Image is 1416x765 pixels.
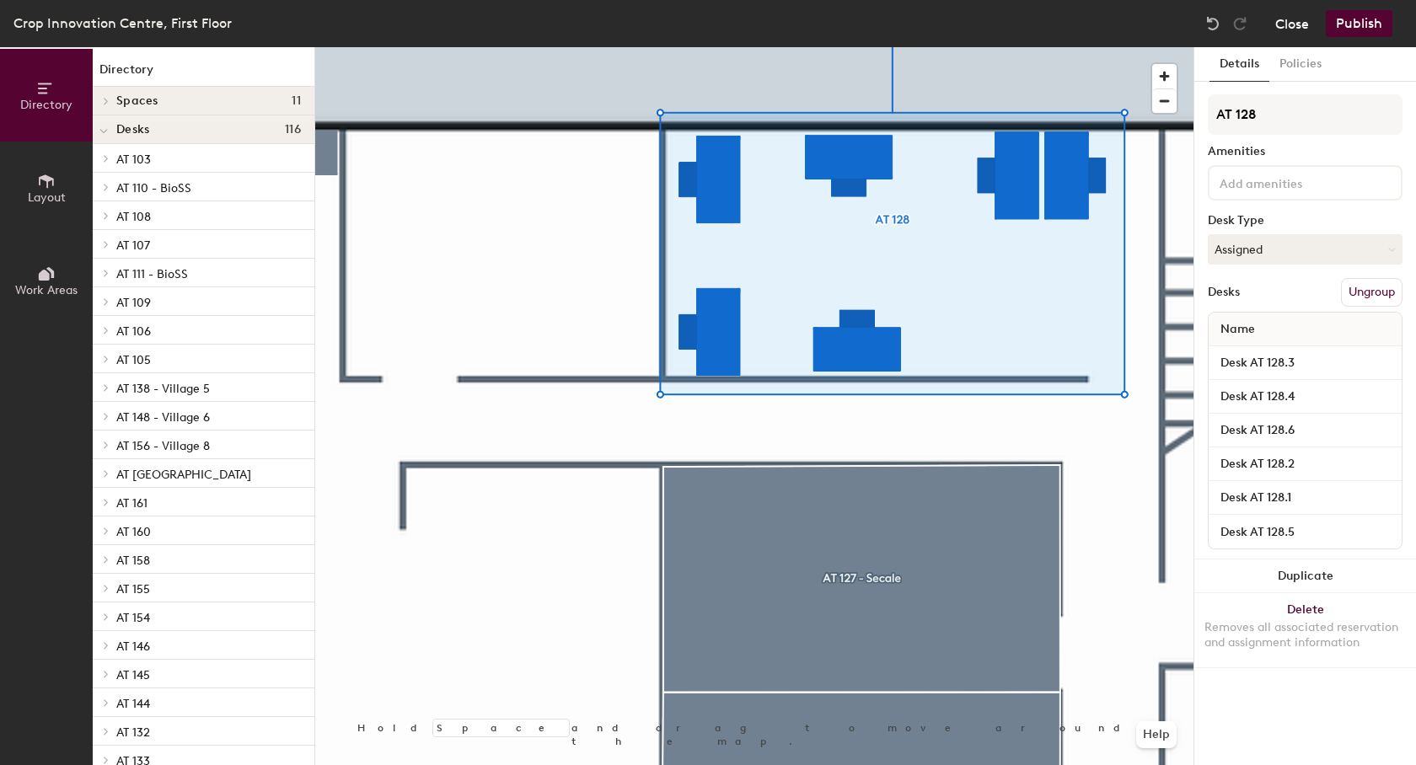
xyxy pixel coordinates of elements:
[116,238,150,253] span: AT 107
[1212,452,1398,476] input: Unnamed desk
[1275,10,1309,37] button: Close
[116,382,210,396] span: AT 138 - Village 5
[1212,314,1263,345] span: Name
[1212,385,1398,409] input: Unnamed desk
[1212,520,1398,543] input: Unnamed desk
[1216,172,1368,192] input: Add amenities
[116,267,188,281] span: AT 111 - BioSS
[1326,10,1392,37] button: Publish
[116,496,147,511] span: AT 161
[116,181,191,195] span: AT 110 - BioSS
[116,554,150,568] span: AT 158
[1212,351,1398,375] input: Unnamed desk
[1208,234,1403,265] button: Assigned
[1194,559,1416,593] button: Duplicate
[1269,47,1332,82] button: Policies
[116,611,150,625] span: AT 154
[116,525,151,539] span: AT 160
[1212,419,1398,442] input: Unnamed desk
[116,94,158,108] span: Spaces
[116,639,150,654] span: AT 146
[116,410,210,425] span: AT 148 - Village 6
[28,190,66,205] span: Layout
[116,468,251,482] span: AT [GEOGRAPHIC_DATA]
[116,697,150,711] span: AT 144
[93,61,314,87] h1: Directory
[1208,214,1403,227] div: Desk Type
[116,353,151,367] span: AT 105
[1204,15,1221,32] img: Undo
[1212,486,1398,510] input: Unnamed desk
[116,296,151,310] span: AT 109
[116,210,151,224] span: AT 108
[1341,278,1403,307] button: Ungroup
[1136,721,1177,748] button: Help
[116,668,150,682] span: AT 145
[116,324,151,339] span: AT 106
[1208,286,1240,299] div: Desks
[116,123,149,136] span: Desks
[1231,15,1248,32] img: Redo
[15,283,78,297] span: Work Areas
[292,94,301,108] span: 11
[285,123,301,136] span: 116
[116,152,151,167] span: AT 103
[20,98,72,112] span: Directory
[116,582,150,596] span: AT 155
[1204,620,1406,650] div: Removes all associated reservation and assignment information
[1194,593,1416,667] button: DeleteRemoves all associated reservation and assignment information
[13,13,232,34] div: Crop Innovation Centre, First Floor
[116,725,150,740] span: AT 132
[1209,47,1269,82] button: Details
[1208,145,1403,158] div: Amenities
[116,439,210,453] span: AT 156 - Village 8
